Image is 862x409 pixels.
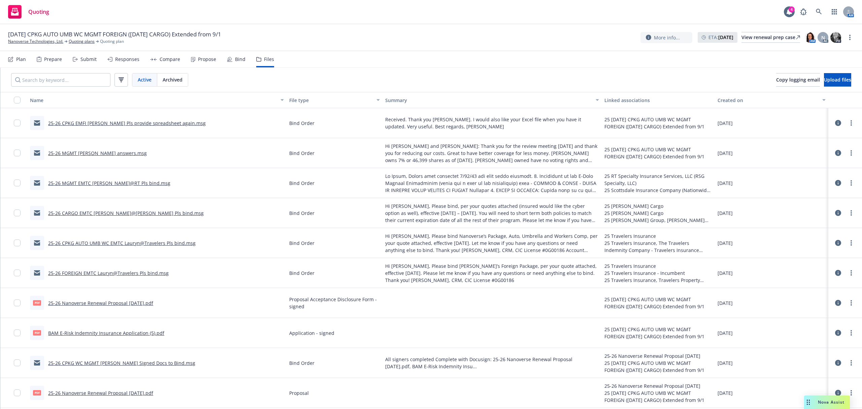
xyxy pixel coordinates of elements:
span: Received. Thank you [PERSON_NAME]. I would also like your Excel file when you have it updated. Ve... [385,116,599,130]
div: Bind [235,57,245,62]
span: Hi [PERSON_NAME], Please bind [PERSON_NAME]’s Foreign Package, per your quote attached, effective... [385,262,599,284]
span: Hi [PERSON_NAME], Please bind, per your quotes attached (insured would like the cyber option as w... [385,202,599,224]
div: 25-26 Nanoverse Renewal Proposal [DATE] [604,382,712,389]
span: Bind Order [289,150,314,157]
a: BAM E-Risk Indemnity Insurance Application (5).pdf [48,330,164,336]
span: Archived [163,76,183,83]
span: [DATE] [718,150,733,157]
div: 25 [DATE] CPKG AUTO UMB WC MGMT FOREIGN ([DATE] CARGO) Extended from 9/1 [604,359,712,374]
a: more [847,359,855,367]
span: [DATE] [718,359,733,367]
div: File type [289,97,372,104]
a: Nanoverse Technologies, Ltd. [8,38,63,44]
a: Report a Bug [797,5,810,19]
span: [DATE] [718,240,733,247]
div: 25 Travelers Insurance [604,232,712,240]
div: 25 [DATE] CPKG AUTO UMB WC MGMT FOREIGN ([DATE] CARGO) Extended from 9/1 [604,326,712,340]
span: Proposal [289,389,309,397]
a: more [847,209,855,217]
a: Search [812,5,826,19]
div: 25 RT Specialty Insurance Services, LLC (RSG Specialty, LLC) [604,172,712,187]
div: 25 [PERSON_NAME] Cargo [604,202,712,210]
a: 25-26 MGMT EMTC [PERSON_NAME]@RT Pls bind.msg [48,180,170,186]
span: N [821,34,825,41]
span: Application - signed [289,329,334,337]
span: Hi [PERSON_NAME], Please bind Nanoverse’s Package, Auto, Umbrella and Workers Comp, per your quot... [385,232,599,254]
span: Active [138,76,152,83]
div: 25-26 Nanoverse Renewal Proposal [DATE] [604,352,712,359]
div: Files [264,57,274,62]
span: Bind Order [289,270,314,277]
span: Bind Order [289,180,314,187]
input: Select all [14,97,21,103]
a: more [847,179,855,187]
div: 25 [DATE] CPKG AUTO UMB WC MGMT FOREIGN ([DATE] CARGO) Extended from 9/1 [604,146,712,160]
span: Quoting [28,9,49,14]
input: Toggle Row Selected [14,329,21,336]
div: 25 Scottsdale Insurance Company (Nationwide), RT Specialty Insurance Services, LLC (RSG Specialty... [604,187,712,194]
div: 4 [789,6,795,12]
div: Propose [198,57,216,62]
a: more [847,299,855,307]
a: more [847,149,855,157]
input: Toggle Row Selected [14,120,21,126]
div: Prepare [44,57,62,62]
a: Switch app [828,5,841,19]
span: [DATE] [718,300,733,307]
span: Bind Order [289,359,314,367]
button: Created on [715,92,828,108]
input: Toggle Row Selected [14,210,21,216]
span: All signers completed Complete with Docusign: 25-26 Nanoverse Renewal Proposal [DATE].pdf, BAM E-... [385,356,599,370]
span: [DATE] [718,180,733,187]
a: 25-26 CPKG WC MGMT [PERSON_NAME] Signed Docs to Bind.msg [48,360,195,366]
input: Toggle Row Selected [14,300,21,306]
a: 25-26 CPKG EMFI [PERSON_NAME] Pls provide spreadsheet again.msg [48,120,206,126]
a: more [847,389,855,397]
button: Name [27,92,287,108]
a: more [847,329,855,337]
a: more [847,269,855,277]
button: Upload files [824,73,851,87]
span: Quoting plan [100,38,124,44]
span: [DATE] [718,329,733,337]
span: pdf [33,390,41,395]
span: Copy logging email [776,76,820,83]
a: 25-26 FOREIGN EMTC Lauryn@Travelers Pls bind.msg [48,270,169,276]
span: Nova Assist [818,399,844,405]
a: 25-26 MGMT [PERSON_NAME] answers.msg [48,150,147,156]
div: Linked associations [604,97,712,104]
div: 25 Travelers Insurance - Incumbent [604,270,712,277]
span: Bind Order [289,210,314,217]
div: 25 Travelers Insurance, Travelers Property Casualty Company of America - Travelers Insurance [604,277,712,284]
a: Quoting plans [69,38,95,44]
div: 25 [DATE] CPKG AUTO UMB WC MGMT FOREIGN ([DATE] CARGO) Extended from 9/1 [604,116,712,130]
div: Summary [385,97,592,104]
button: Summary [383,92,602,108]
span: Proposal Acceptance Disclosure Form - signed [289,296,380,310]
div: Submit [80,57,97,62]
button: Copy logging email [776,73,820,87]
a: more [847,239,855,247]
a: more [846,33,854,41]
span: pdf [33,300,41,305]
input: Toggle Row Selected [14,270,21,276]
div: 25 [DATE] CPKG AUTO UMB WC MGMT FOREIGN ([DATE] CARGO) Extended from 9/1 [604,296,712,310]
div: Compare [160,57,180,62]
span: Lo Ipsum, Dolors amet consectet 7/92/43 adi elit seddo eiusmodt. 8. Incididunt ut lab E-Dolo Magn... [385,172,599,194]
span: [DATE] [718,120,733,127]
span: ETA : [708,34,733,41]
input: Search by keyword... [11,73,110,87]
span: [DATE] [718,270,733,277]
button: File type [287,92,383,108]
div: Drag to move [804,396,813,409]
div: 25 [DATE] CPKG AUTO UMB WC MGMT FOREIGN ([DATE] CARGO) Extended from 9/1 [604,389,712,404]
img: photo [805,32,816,43]
span: [DATE] [718,389,733,397]
div: View renewal prep case [741,32,800,42]
div: 25 Travelers Insurance [604,262,712,270]
div: Created on [718,97,818,104]
input: Toggle Row Selected [14,240,21,246]
span: More info... [654,34,680,41]
input: Toggle Row Selected [14,389,21,396]
img: photo [830,32,841,43]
